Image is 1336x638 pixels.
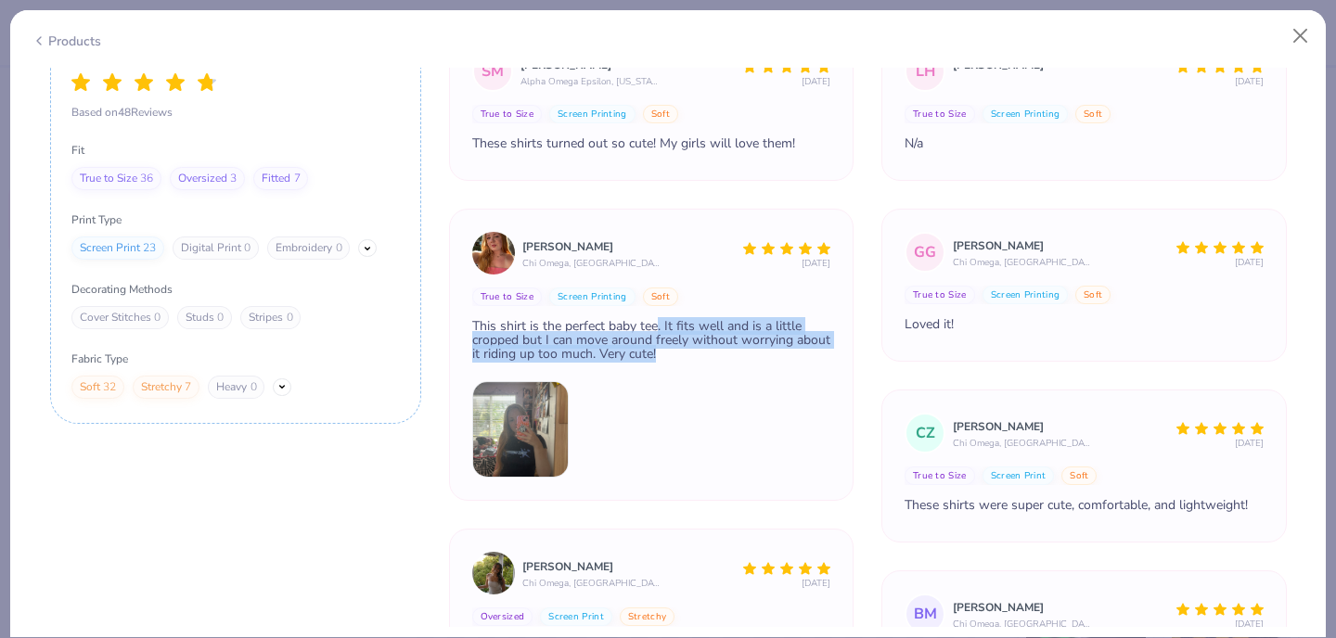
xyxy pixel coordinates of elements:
[240,306,301,329] div: Stripes
[905,105,975,123] button: True to Size
[743,555,830,579] div: 5 Stars
[1075,105,1111,123] button: Soft
[472,232,515,274] img: Avatar
[905,51,945,92] div: LH
[71,70,216,96] div: 4.8 Stars
[1176,596,1264,619] div: 5 Stars
[472,287,543,306] button: True to Size
[71,104,216,121] span: Based on 48 Reviews
[143,241,156,256] span: 23
[71,167,161,190] div: True to Size
[905,466,975,485] button: True to Size
[905,317,1264,331] div: Loved it!
[472,136,831,150] div: These shirts turned out so cute! My girls will love them!
[905,593,945,634] div: BM
[294,172,301,186] span: 7
[287,311,293,325] span: 0
[71,306,169,329] div: Cover Stitches
[472,51,513,92] div: SM
[173,236,259,260] div: Digital Print
[472,381,569,478] img: Review image
[905,136,1264,150] div: N/a
[643,105,678,123] button: Soft
[244,241,250,256] span: 0
[1176,235,1264,258] div: 5 Stars
[32,32,101,51] div: Products
[208,376,264,399] div: Heavy
[140,172,153,186] span: 36
[154,311,161,325] span: 0
[472,105,543,123] button: True to Size
[472,607,533,626] button: Oversized
[472,319,831,361] div: This shirt is the perfect baby tee. It fits well and is a little cropped but I can move around fr...
[1176,415,1264,439] div: 5 Stars
[133,376,199,399] div: Stretchy
[1283,19,1318,54] button: Close
[230,172,237,186] span: 3
[103,380,116,395] span: 32
[185,380,191,395] span: 7
[743,236,830,259] div: 5 Stars
[336,241,342,256] span: 0
[71,376,124,399] div: Soft
[1061,466,1097,485] button: Soft
[1075,286,1111,304] button: Soft
[253,167,308,190] div: Fitted
[905,286,975,304] button: True to Size
[71,236,164,260] div: Screen Print
[620,607,674,626] button: Stretchy
[905,498,1264,512] div: These shirts were super cute, comfortable, and lightweight!
[472,552,515,594] img: Avatar
[71,351,399,367] span: Fabric Type
[549,287,636,306] button: Screen Printing
[71,142,399,159] span: Fit
[177,306,232,329] div: Studs
[71,211,399,228] span: Print Type
[983,466,1055,485] button: Screen Print
[217,311,224,325] span: 0
[643,287,678,306] button: Soft
[549,105,636,123] button: Screen Printing
[905,232,945,273] div: GG
[267,236,350,260] div: Embroidery
[540,607,612,626] button: Screen Print
[983,105,1069,123] button: Screen Printing
[905,413,945,453] div: CZ
[170,167,245,190] div: Oversized
[273,378,290,396] button: Show More
[250,380,257,395] span: 0
[71,281,399,298] span: Decorating Methods
[358,239,376,257] button: Show More
[983,286,1069,304] button: Screen Printing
